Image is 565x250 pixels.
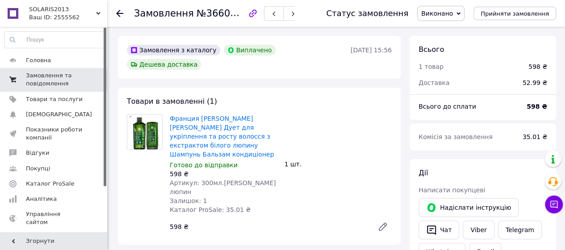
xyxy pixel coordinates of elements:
[127,59,201,70] div: Дешева доставка
[421,10,453,17] span: Виконано
[545,195,563,213] button: Чат з покупцем
[26,72,83,88] span: Замовлення та повідомлення
[134,8,194,19] span: Замовлення
[527,103,547,110] b: 598 ₴
[29,13,107,21] div: Ваш ID: 2555562
[481,10,549,17] span: Прийняти замовлення
[170,206,251,213] span: Каталог ProSale: 35.01 ₴
[170,115,274,158] a: Франция [PERSON_NAME] [PERSON_NAME] Дует для укріплення та росту волосся з екстрактом білого люпи...
[116,9,123,18] div: Повернутися назад
[26,195,57,203] span: Аналітика
[326,9,408,18] div: Статус замовлення
[419,79,449,86] span: Доставка
[26,165,50,173] span: Покупці
[26,126,83,142] span: Показники роботи компанії
[463,220,494,239] a: Viber
[419,186,485,194] span: Написати покупцеві
[517,73,552,93] div: 52.99 ₴
[29,5,96,13] span: SOLARIS2013
[197,8,260,19] span: №366028083
[419,220,459,239] button: Чат
[528,62,547,71] div: 598 ₴
[419,63,444,70] span: 1 товар
[419,198,519,217] button: Надіслати інструкцію
[26,56,51,64] span: Головна
[419,169,428,177] span: Дії
[419,103,476,110] span: Всього до сплати
[170,179,276,195] span: Артикул: 300мл.[PERSON_NAME] люпин
[26,149,49,157] span: Відгуки
[374,218,392,236] a: Редагувати
[170,161,238,169] span: Готово до відправки
[26,180,74,188] span: Каталог ProSale
[127,97,217,106] span: Товари в замовленні (1)
[523,133,547,140] span: 35.01 ₴
[26,110,92,119] span: [DEMOGRAPHIC_DATA]
[5,32,105,48] input: Пошук
[281,158,396,170] div: 1 шт.
[127,45,220,55] div: Замовлення з каталогу
[166,220,370,233] div: 598 ₴
[498,220,542,239] a: Telegram
[26,210,83,226] span: Управління сайтом
[26,95,83,103] span: Товари та послуги
[130,114,160,149] img: Франция YVES ROCHER ив роше Дует для укріплення та росту волосся з екстрактом білого люпину Шампу...
[419,45,444,54] span: Всього
[419,133,493,140] span: Комісія за замовлення
[473,7,556,20] button: Прийняти замовлення
[170,169,277,178] div: 598 ₴
[351,47,392,54] time: [DATE] 15:56
[224,45,276,55] div: Виплачено
[170,197,207,204] span: Залишок: 1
